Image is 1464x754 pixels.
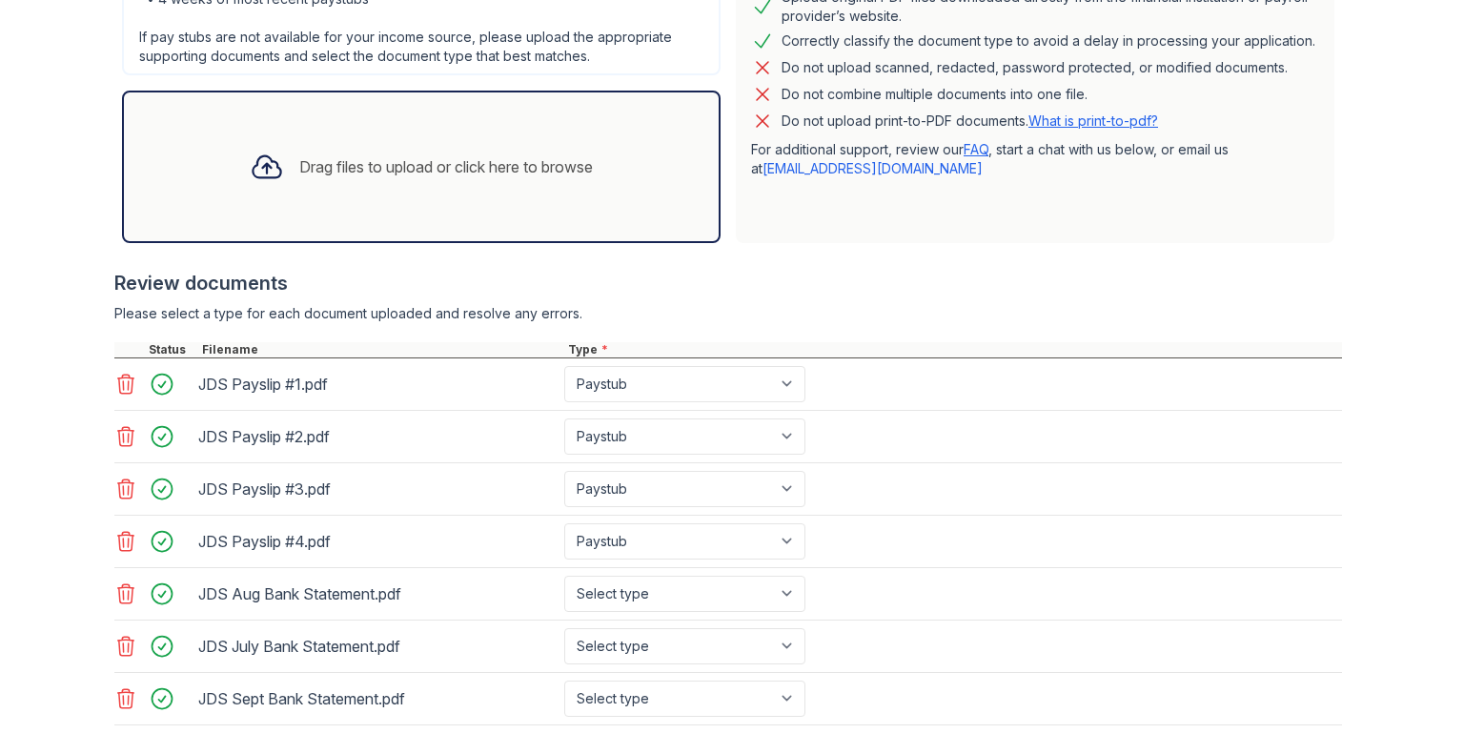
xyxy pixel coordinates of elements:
[198,579,557,609] div: JDS Aug Bank Statement.pdf
[782,30,1315,52] div: Correctly classify the document type to avoid a delay in processing your application.
[964,141,988,157] a: FAQ
[198,526,557,557] div: JDS Payslip #4.pdf
[198,683,557,714] div: JDS Sept Bank Statement.pdf
[198,474,557,504] div: JDS Payslip #3.pdf
[782,112,1158,131] p: Do not upload print-to-PDF documents.
[145,342,198,357] div: Status
[198,631,557,662] div: JDS July Bank Statement.pdf
[762,160,983,176] a: [EMAIL_ADDRESS][DOMAIN_NAME]
[198,342,564,357] div: Filename
[782,83,1088,106] div: Do not combine multiple documents into one file.
[198,421,557,452] div: JDS Payslip #2.pdf
[751,140,1319,178] p: For additional support, review our , start a chat with us below, or email us at
[114,304,1342,323] div: Please select a type for each document uploaded and resolve any errors.
[198,369,557,399] div: JDS Payslip #1.pdf
[564,342,1342,357] div: Type
[782,56,1288,79] div: Do not upload scanned, redacted, password protected, or modified documents.
[299,155,593,178] div: Drag files to upload or click here to browse
[114,270,1342,296] div: Review documents
[1028,112,1158,129] a: What is print-to-pdf?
